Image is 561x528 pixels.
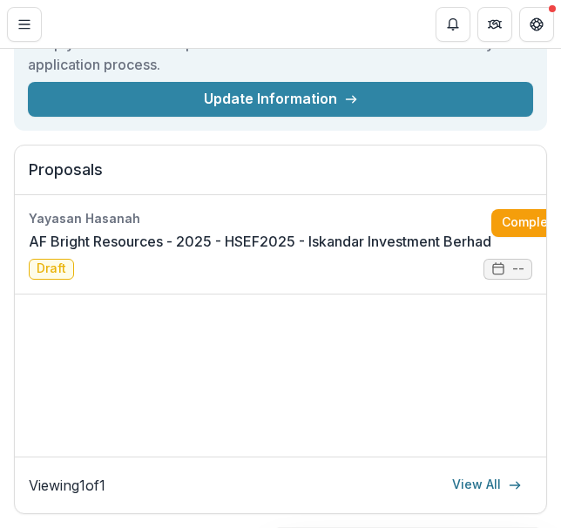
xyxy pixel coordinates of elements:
h2: Proposals [29,159,532,194]
a: Update Information [28,82,533,117]
button: Toggle Menu [7,7,42,42]
button: Notifications [436,7,470,42]
a: AF Bright Resources - 2025 - HSEF2025 - Iskandar Investment Berhad [29,231,491,252]
h3: Keep your information up-to-date on Temelio to ensure a fast and easy application process. [28,33,533,75]
a: View All [442,471,532,499]
button: Partners [477,7,512,42]
p: Viewing 1 of 1 [29,475,105,496]
button: Get Help [519,7,554,42]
